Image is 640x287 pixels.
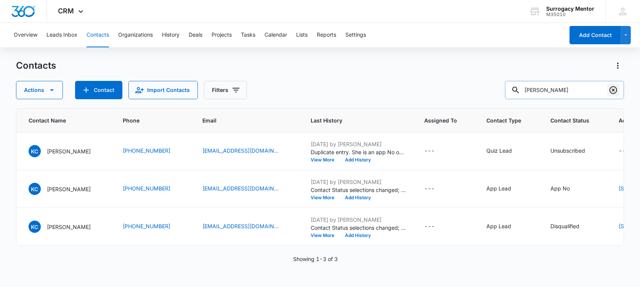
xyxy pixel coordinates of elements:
a: [EMAIL_ADDRESS][DOMAIN_NAME] [202,147,279,155]
div: Contact Status - App No - Select to Edit Field [550,184,584,193]
p: [DATE] by [PERSON_NAME] [311,216,406,224]
span: Contact Status [550,116,589,124]
button: Filters [204,81,247,99]
div: account id [546,12,594,17]
div: --- [424,147,435,156]
button: Projects [212,23,232,47]
div: App Lead [486,184,511,192]
span: KC [29,183,41,195]
div: Contact Type - App Lead - Select to Edit Field [486,222,525,231]
button: Add History [340,233,376,238]
button: Lists [296,23,308,47]
span: KC [29,145,41,157]
p: [PERSON_NAME] [47,185,91,193]
div: Disqualified [550,222,579,230]
button: View More [311,233,340,238]
span: Contact Type [486,116,521,124]
p: [DATE] by [PERSON_NAME] [311,140,406,148]
button: View More [311,195,340,200]
div: account name [546,6,594,12]
span: KC [29,221,41,233]
div: Unsubscribed [550,147,585,155]
button: Add History [340,158,376,162]
p: Showing 1-3 of 3 [293,255,338,263]
button: Calendar [265,23,287,47]
div: Email - sethsluvr89@gmail.com - Select to Edit Field [202,147,292,156]
div: Contact Type - Quiz Lead - Select to Edit Field [486,147,526,156]
button: Settings [345,23,366,47]
button: Actions [612,60,624,72]
div: Quiz Lead [486,147,512,155]
button: View More [311,158,340,162]
div: Email - sethsluvr89@gmail.com - Select to Edit Field [202,222,292,231]
button: Contacts [87,23,109,47]
div: Phone - +12192046291 - Select to Edit Field [123,184,184,193]
p: Contact Status selections changed; New Lead was removed. [311,224,406,232]
button: Deals [189,23,202,47]
span: Email [202,116,281,124]
button: History [162,23,180,47]
div: Contact Name - Kristina Crafton - Select to Edit Field [29,221,104,233]
div: Contact Name - Kristina Crafton - Select to Edit Field [29,145,104,157]
div: App Lead [486,222,511,230]
button: Tasks [241,23,255,47]
p: [PERSON_NAME] [47,147,91,155]
span: Contact Name [29,116,93,124]
div: Contact Status - Disqualified - Select to Edit Field [550,222,593,231]
a: [EMAIL_ADDRESS][DOMAIN_NAME] [202,222,279,230]
div: App No [550,184,570,192]
div: Assigned To - - Select to Edit Field [424,222,448,231]
input: Search Contacts [505,81,624,99]
div: --- [424,222,435,231]
button: Add Contact [569,26,621,44]
span: Last History [311,116,395,124]
div: Contact Status - Unsubscribed - Select to Edit Field [550,147,599,156]
div: Assigned To - - Select to Edit Field [424,147,448,156]
div: Contact Type - App Lead - Select to Edit Field [486,184,525,193]
div: Phone - +12192046291 - Select to Edit Field [123,222,184,231]
p: [DATE] by [PERSON_NAME] [311,178,406,186]
span: CRM [58,7,74,15]
p: Duplicate entry. She is an app No on her other CRM entry but keeps filling out App. She is all ov... [311,148,406,156]
div: Assigned To - - Select to Edit Field [424,184,448,193]
span: Assigned To [424,116,457,124]
a: [PHONE_NUMBER] [123,222,170,230]
span: Phone [123,116,173,124]
button: Actions [16,81,63,99]
button: Leads Inbox [47,23,77,47]
div: --- [619,147,629,156]
button: Import Contacts [128,81,198,99]
a: [PHONE_NUMBER] [123,184,170,192]
div: --- [424,184,435,193]
div: Email - sethsluvr89@gmail.com - Select to Edit Field [202,184,292,193]
button: Organizations [118,23,153,47]
p: Contact Status selections changed; None was removed and App No was added. [311,186,406,194]
button: Add History [340,195,376,200]
div: Phone - 2192046291 - Select to Edit Field [123,147,184,156]
p: [PERSON_NAME] [47,223,91,231]
h1: Contacts [16,60,56,71]
button: Overview [14,23,37,47]
div: Contact Name - Kristina Crafton - Select to Edit Field [29,183,104,195]
button: Reports [317,23,336,47]
button: Add Contact [75,81,122,99]
a: [EMAIL_ADDRESS][DOMAIN_NAME] [202,184,279,192]
button: Clear [607,84,619,96]
a: [PHONE_NUMBER] [123,147,170,155]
